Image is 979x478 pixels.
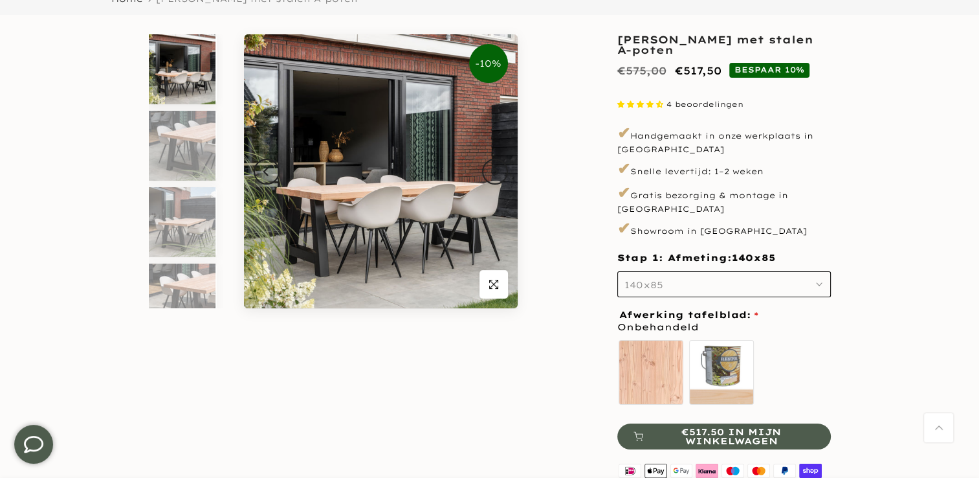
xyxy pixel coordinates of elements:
span: Afwerking tafelblad: [619,310,758,319]
span: 140x85 [732,252,775,265]
span: ✔ [617,183,630,202]
span: ✔ [617,123,630,142]
span: 4 beoordelingen [666,100,743,109]
span: Stap 1: Afmeting: [617,252,775,264]
ins: €517,50 [675,62,721,80]
span: ✔ [617,218,630,238]
p: Showroom in [GEOGRAPHIC_DATA] [617,218,831,240]
span: €517.50 in mijn winkelwagen [648,427,815,446]
span: 4.50 stars [617,100,666,109]
span: ✔ [617,159,630,178]
iframe: toggle-frame [1,412,66,477]
h1: [PERSON_NAME] met stalen A-poten [617,34,831,55]
a: Terug naar boven [924,413,953,442]
p: Snelle levertijd: 1–2 weken [617,158,831,180]
p: Gratis bezorging & montage in [GEOGRAPHIC_DATA] [617,182,831,214]
button: €517.50 in mijn winkelwagen [617,424,831,450]
del: €575,00 [617,64,666,77]
span: Onbehandeld [617,319,699,336]
span: BESPAAR 10% [729,63,809,77]
button: 140x85 [617,271,831,297]
img: Tuintafel douglas met stalen A-poten zwart voorkant [149,187,215,257]
button: Previous [254,159,280,185]
span: 140x85 [624,279,663,291]
img: Tuintafel douglas met stalen A-poten zwart | Luca tuinstoel sand [244,34,518,308]
button: Next [482,159,508,185]
img: Tuintafel douglas met stalen A-poten zwart | Luca tuinstoel sand [149,34,215,104]
p: Handgemaakt in onze werkplaats in [GEOGRAPHIC_DATA] [617,122,831,155]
